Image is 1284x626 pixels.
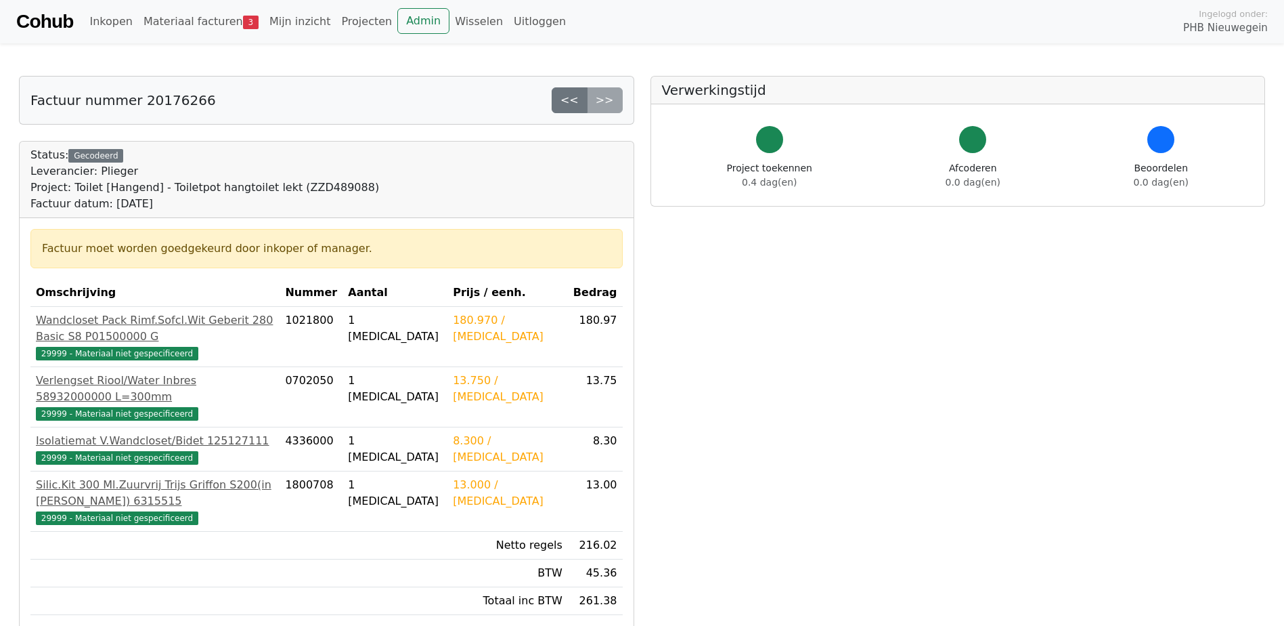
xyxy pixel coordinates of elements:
[36,347,198,360] span: 29999 - Materiaal niet gespecificeerd
[568,472,623,532] td: 13.00
[280,307,342,367] td: 1021800
[1134,161,1189,190] div: Beoordelen
[449,8,508,35] a: Wisselen
[662,82,1254,98] h5: Verwerkingstijd
[447,279,568,307] th: Prijs / eenh.
[16,5,73,38] a: Cohub
[447,532,568,560] td: Netto regels
[30,196,379,212] div: Factuur datum: [DATE]
[36,312,274,361] a: Wandcloset Pack Rimf.Sofcl.Wit Geberit 280 Basic S8 P01500000 G29999 - Materiaal niet gespecificeerd
[453,433,562,465] div: 8.300 / [MEDICAL_DATA]
[348,312,442,345] div: 1 [MEDICAL_DATA]
[447,560,568,587] td: BTW
[36,373,274,405] div: Verlengset Riool/Water Inbres 58932000000 L=300mm
[264,8,336,35] a: Mijn inzicht
[1183,20,1268,36] span: PHB Nieuwegein
[552,87,588,113] a: <<
[453,373,562,405] div: 13.750 / [MEDICAL_DATA]
[68,149,123,163] div: Gecodeerd
[336,8,397,35] a: Projecten
[568,279,623,307] th: Bedrag
[397,8,449,34] a: Admin
[280,279,342,307] th: Nummer
[280,367,342,427] td: 0702050
[447,587,568,615] td: Totaal inc BTW
[280,472,342,532] td: 1800708
[36,433,274,449] div: Isolatiemat V.Wandcloset/Bidet 125127111
[568,367,623,427] td: 13.75
[30,279,280,307] th: Omschrijving
[36,312,274,345] div: Wandcloset Pack Rimf.Sofcl.Wit Geberit 280 Basic S8 P01500000 G
[36,477,274,509] div: Silic.Kit 300 Ml.Zuurvrij Trijs Griffon S200(in [PERSON_NAME]) 6315515
[1199,7,1268,20] span: Ingelogd onder:
[1134,177,1189,188] span: 0.0 dag(en)
[727,161,812,190] div: Project toekennen
[30,92,216,108] h5: Factuur nummer 20176266
[30,147,379,212] div: Status:
[138,8,264,35] a: Materiaal facturen3
[568,587,623,615] td: 261.38
[36,407,198,421] span: 29999 - Materiaal niet gespecificeerd
[280,427,342,472] td: 4336000
[453,477,562,509] div: 13.000 / [MEDICAL_DATA]
[30,163,379,180] div: Leverancier: Plieger
[946,161,1000,190] div: Afcoderen
[36,451,198,465] span: 29999 - Materiaal niet gespecificeerd
[36,373,274,421] a: Verlengset Riool/Water Inbres 58932000000 L=300mm29999 - Materiaal niet gespecificeerd
[36,477,274,526] a: Silic.Kit 300 Ml.Zuurvrij Trijs Griffon S200(in [PERSON_NAME]) 631551529999 - Materiaal niet gesp...
[946,177,1000,188] span: 0.0 dag(en)
[36,512,198,525] span: 29999 - Materiaal niet gespecificeerd
[742,177,797,188] span: 0.4 dag(en)
[348,477,442,509] div: 1 [MEDICAL_DATA]
[30,180,379,196] div: Project: Toilet [Hangend] - Toiletpot hangtoilet lekt (ZZD489088)
[568,307,623,367] td: 180.97
[342,279,447,307] th: Aantal
[508,8,571,35] a: Uitloggen
[568,427,623,472] td: 8.30
[348,433,442,465] div: 1 [MEDICAL_DATA]
[348,373,442,405] div: 1 [MEDICAL_DATA]
[453,312,562,345] div: 180.970 / [MEDICAL_DATA]
[243,16,259,29] span: 3
[568,532,623,560] td: 216.02
[568,560,623,587] td: 45.36
[42,241,611,257] div: Factuur moet worden goedgekeurd door inkoper of manager.
[84,8,137,35] a: Inkopen
[36,433,274,465] a: Isolatiemat V.Wandcloset/Bidet 12512711129999 - Materiaal niet gespecificeerd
